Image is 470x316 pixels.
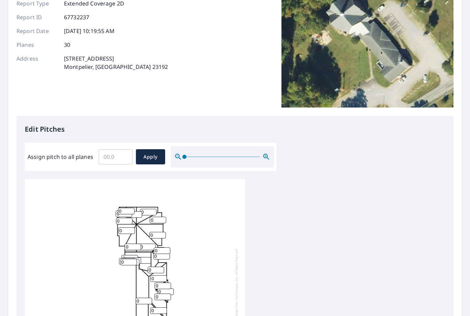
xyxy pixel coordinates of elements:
[17,13,58,21] p: Report ID
[64,13,89,21] p: 67732237
[64,27,115,35] p: [DATE] 10:19:55 AM
[99,147,132,166] input: 00.0
[25,124,445,134] p: Edit Pitches
[17,41,58,49] p: Planes
[17,54,58,71] p: Address
[64,41,70,49] p: 30
[136,149,165,164] button: Apply
[17,27,58,35] p: Report Date
[141,153,160,161] span: Apply
[28,153,93,161] label: Assign pitch to all planes
[64,54,168,71] p: [STREET_ADDRESS] Montpelier, [GEOGRAPHIC_DATA] 23192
